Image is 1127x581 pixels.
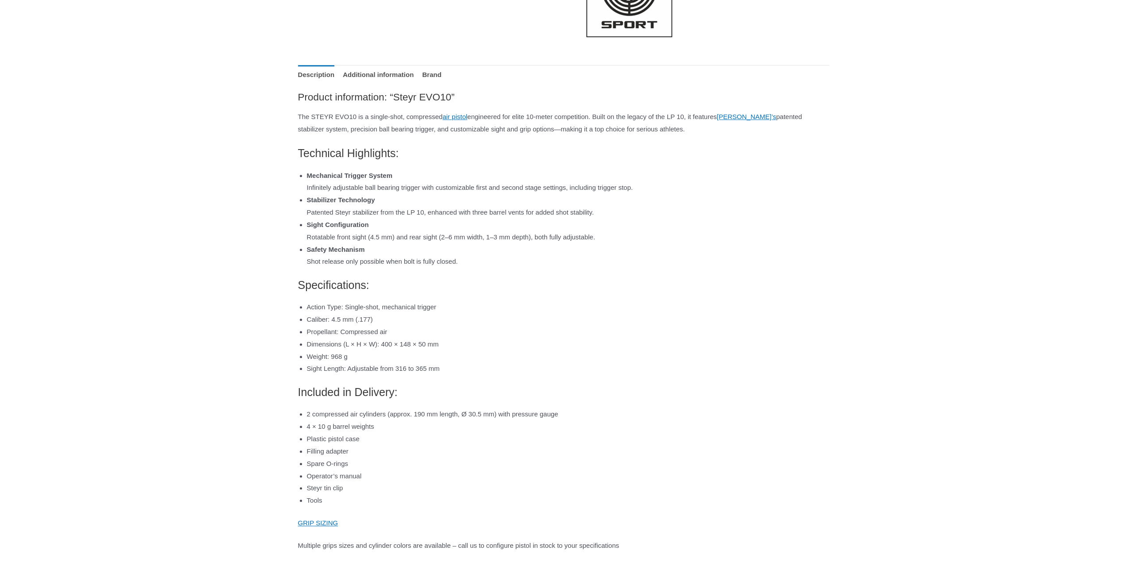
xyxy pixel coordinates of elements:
[442,113,467,120] a: air pistol
[307,219,829,243] li: Rotatable front sight (4.5 mm) and rear sight (2–6 mm width, 1–3 mm depth), both fully adjustable.
[307,458,829,470] li: Spare O-rings
[307,196,375,204] strong: Stabilizer Technology
[307,362,829,375] li: Sight Length: Adjustable from 316 to 365 mm
[422,65,441,84] a: Brand
[307,350,829,363] li: Weight: 968 g
[307,246,365,253] strong: Safety Mechanism
[307,243,829,268] li: Shot release only possible when bolt is fully closed.
[307,408,829,420] li: 2 compressed air cylinders (approx. 190 mm length, Ø 30.5 mm) with pressure gauge
[307,301,829,313] li: Action Type: Single-shot, mechanical trigger
[717,113,776,120] a: [PERSON_NAME]’s
[298,519,338,527] a: GRIP SIZING
[307,326,829,338] li: Propellant: Compressed air
[307,169,829,194] li: Infinitely adjustable ball bearing trigger with customizable first and second stage settings, inc...
[298,146,829,161] h3: Technical Highlights:
[298,385,829,400] h3: Included in Delivery:
[298,111,829,135] p: The STEYR EVO10 is a single-shot, compressed engineered for elite 10-meter competition. Built on ...
[307,420,829,433] li: 4 × 10 g barrel weights
[298,65,335,84] a: Description
[307,172,392,179] strong: Mechanical Trigger System
[343,65,414,84] a: Additional information
[307,470,829,482] li: Operator’s manual
[307,221,369,228] strong: Sight Configuration
[307,482,829,494] li: Steyr tin clip
[307,433,829,445] li: Plastic pistol case
[298,91,829,104] h2: Product information: “Steyr EVO10”
[298,539,829,552] p: Multiple grips sizes and cylinder colors are available – call us to configure pistol in stock to ...
[307,194,829,219] li: Patented Steyr stabilizer from the LP 10, enhanced with three barrel vents for added shot stability.
[307,494,829,507] li: Tools
[307,313,829,326] li: Caliber: 4.5 mm (.177)
[298,278,829,292] h3: Specifications:
[307,338,829,350] li: Dimensions (L × H × W): 400 × 148 × 50 mm
[307,445,829,458] li: Filling adapter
